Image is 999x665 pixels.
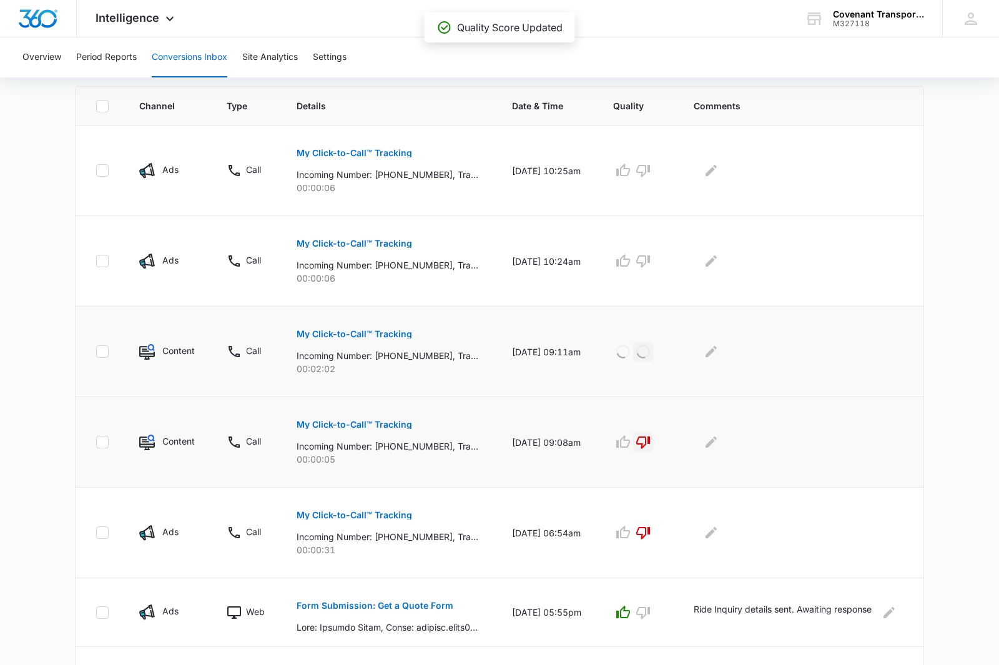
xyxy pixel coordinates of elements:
p: Content [162,344,195,357]
p: Incoming Number: [PHONE_NUMBER], Tracking Number: [PHONE_NUMBER], Ring To: [PHONE_NUMBER], Caller... [297,530,478,543]
span: Date & Time [512,99,565,112]
div: account id [833,19,924,28]
p: Ads [162,254,179,267]
span: Intelligence [96,11,159,24]
p: 00:00:06 [297,272,482,285]
span: Channel [139,99,179,112]
p: Ads [162,604,179,618]
p: Ads [162,163,179,176]
button: Edit Comments [701,251,721,271]
p: Web [246,605,265,618]
button: Edit Comments [701,432,721,452]
p: Content [162,435,195,448]
p: Quality Score Updated [457,20,563,35]
p: Call [246,163,261,176]
div: account name [833,9,924,19]
button: Settings [313,37,347,77]
button: Edit Comments [701,342,721,362]
p: Call [246,344,261,357]
button: My Click-to-Call™ Tracking [297,319,412,349]
p: 00:02:02 [297,362,482,375]
p: Call [246,254,261,267]
button: Site Analytics [242,37,298,77]
p: My Click-to-Call™ Tracking [297,420,412,429]
p: 00:00:06 [297,181,482,194]
p: My Click-to-Call™ Tracking [297,239,412,248]
p: Incoming Number: [PHONE_NUMBER], Tracking Number: [PHONE_NUMBER], Ring To: [PHONE_NUMBER], Caller... [297,349,478,362]
p: Incoming Number: [PHONE_NUMBER], Tracking Number: [PHONE_NUMBER], Ring To: [PHONE_NUMBER], Caller... [297,440,478,453]
button: Edit Comments [879,603,899,623]
span: Details [297,99,464,112]
p: Lore: Ipsumdo Sitam, Conse: adipisc.elits05@doeiu.tem, Incid: 1510914490, Utl etd ma aliq?: E adm... [297,621,478,634]
span: Type [227,99,249,112]
p: Ads [162,525,179,538]
td: [DATE] 06:54am [497,488,598,578]
p: 00:00:05 [297,453,482,466]
button: Conversions Inbox [152,37,227,77]
button: Form Submission: Get a Quote Form [297,591,453,621]
p: Ride Inquiry details sent. Awaiting response [694,603,872,623]
button: Edit Comments [701,160,721,180]
p: Call [246,525,261,538]
td: [DATE] 09:11am [497,307,598,397]
td: [DATE] 10:25am [497,126,598,216]
p: Call [246,435,261,448]
td: [DATE] 05:55pm [497,578,598,647]
button: Edit Comments [701,523,721,543]
p: Incoming Number: [PHONE_NUMBER], Tracking Number: [PHONE_NUMBER], Ring To: [PHONE_NUMBER], Caller... [297,259,478,272]
td: [DATE] 09:08am [497,397,598,488]
p: 00:00:31 [297,543,482,556]
span: Comments [694,99,885,112]
button: Period Reports [76,37,137,77]
button: My Click-to-Call™ Tracking [297,410,412,440]
span: Quality [613,99,645,112]
button: My Click-to-Call™ Tracking [297,229,412,259]
button: Overview [22,37,61,77]
p: My Click-to-Call™ Tracking [297,330,412,338]
td: [DATE] 10:24am [497,216,598,307]
p: My Click-to-Call™ Tracking [297,149,412,157]
p: My Click-to-Call™ Tracking [297,511,412,520]
button: My Click-to-Call™ Tracking [297,500,412,530]
p: Incoming Number: [PHONE_NUMBER], Tracking Number: [PHONE_NUMBER], Ring To: [PHONE_NUMBER], Caller... [297,168,478,181]
p: Form Submission: Get a Quote Form [297,601,453,610]
button: My Click-to-Call™ Tracking [297,138,412,168]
